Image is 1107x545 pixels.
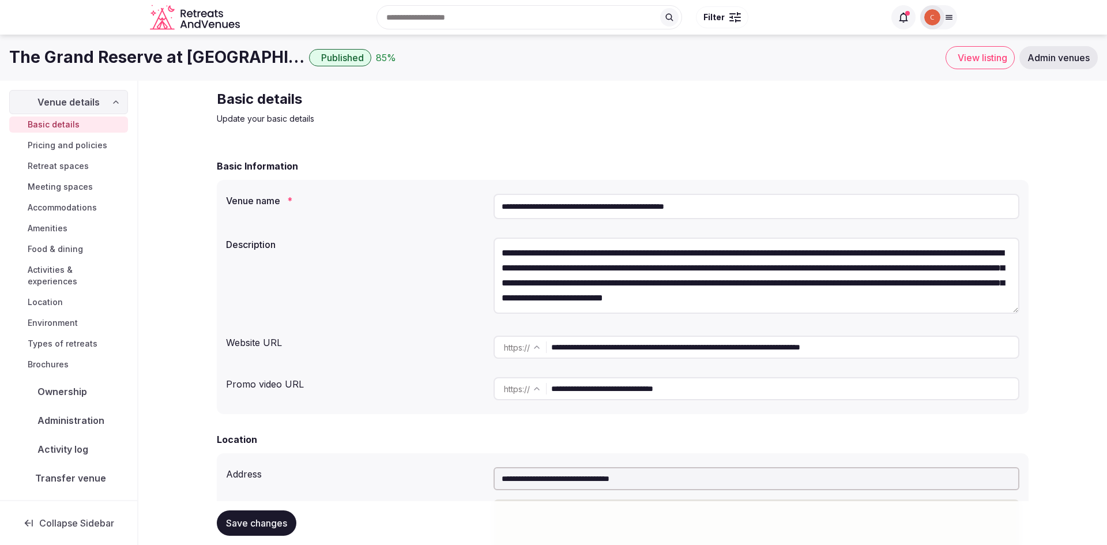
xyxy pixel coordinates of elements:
[321,52,364,63] span: Published
[924,9,940,25] img: Catalina
[28,264,123,287] span: Activities & experiences
[150,5,242,31] a: Visit the homepage
[226,517,287,529] span: Save changes
[9,179,128,195] a: Meeting spaces
[309,49,371,66] button: Published
[37,95,100,109] span: Venue details
[9,200,128,216] a: Accommodations
[28,119,80,130] span: Basic details
[226,463,484,481] div: Address
[9,241,128,257] a: Food & dining
[696,6,748,28] button: Filter
[9,336,128,352] a: Types of retreats
[9,294,128,310] a: Location
[217,510,296,536] button: Save changes
[226,196,484,205] label: Venue name
[37,414,109,427] span: Administration
[946,46,1015,69] a: View listing
[9,437,128,461] a: Activity log
[28,223,67,234] span: Amenities
[28,140,107,151] span: Pricing and policies
[9,408,128,433] a: Administration
[28,181,93,193] span: Meeting spaces
[217,159,298,173] h2: Basic Information
[217,433,257,446] h2: Location
[9,137,128,153] a: Pricing and policies
[376,51,396,65] button: 85%
[9,356,128,373] a: Brochures
[1019,46,1098,69] a: Admin venues
[703,12,725,23] span: Filter
[28,359,69,370] span: Brochures
[28,317,78,329] span: Environment
[28,202,97,213] span: Accommodations
[28,296,63,308] span: Location
[37,442,93,456] span: Activity log
[39,517,114,529] span: Collapse Sidebar
[28,243,83,255] span: Food & dining
[9,315,128,331] a: Environment
[37,385,92,399] span: Ownership
[226,373,484,391] div: Promo video URL
[9,220,128,236] a: Amenities
[9,158,128,174] a: Retreat spaces
[9,262,128,290] a: Activities & experiences
[28,338,97,349] span: Types of retreats
[35,471,106,485] span: Transfer venue
[150,5,242,31] svg: Retreats and Venues company logo
[226,331,484,349] div: Website URL
[376,51,396,65] div: 85 %
[217,113,604,125] p: Update your basic details
[217,90,604,108] h2: Basic details
[9,116,128,133] a: Basic details
[958,52,1007,63] span: View listing
[226,240,484,249] label: Description
[28,160,89,172] span: Retreat spaces
[9,379,128,404] a: Ownership
[9,510,128,536] button: Collapse Sidebar
[1027,52,1090,63] span: Admin venues
[9,466,128,490] button: Transfer venue
[9,46,304,69] h1: The Grand Reserve at [GEOGRAPHIC_DATA] ([GEOGRAPHIC_DATA])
